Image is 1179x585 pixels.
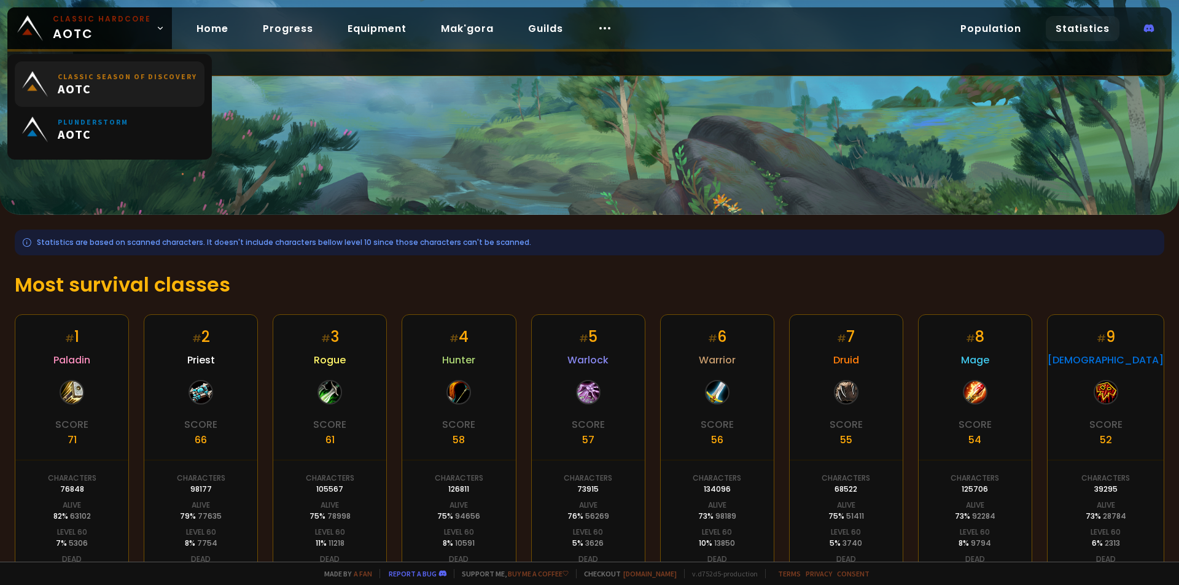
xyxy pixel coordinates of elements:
small: # [966,331,975,346]
div: Level 60 [702,527,732,538]
div: Dead [707,554,727,565]
div: 7 [837,326,855,347]
div: Alive [63,500,81,511]
div: Alive [1097,500,1115,511]
div: Alive [321,500,339,511]
small: # [192,331,201,346]
div: 66 [195,432,207,447]
h1: Most survival classes [15,270,1164,300]
span: 5306 [69,538,88,548]
a: Progress [253,16,323,41]
div: 76848 [60,484,84,495]
div: Score [442,417,475,432]
a: a fan [354,569,372,578]
small: # [65,331,74,346]
span: Paladin [53,352,90,368]
a: Home [187,16,238,41]
span: 92284 [972,511,995,521]
div: 105567 [316,484,343,495]
a: Mak'gora [431,16,504,41]
div: Dead [836,554,856,565]
div: 126811 [448,484,469,495]
div: 125706 [962,484,988,495]
div: 8 % [185,538,217,549]
div: 7 % [56,538,88,549]
small: # [837,331,846,346]
a: Population [951,16,1031,41]
div: 71 [68,432,77,447]
div: Score [184,417,217,432]
span: Hunter [442,352,475,368]
div: 5 % [572,538,604,549]
div: 134096 [704,484,731,495]
span: Mage [961,352,989,368]
div: Characters [306,473,354,484]
span: AOTC [58,126,128,142]
div: 2 [192,326,210,347]
div: Level 60 [960,527,990,538]
span: Warlock [567,352,609,368]
div: 6 % [1092,538,1120,549]
div: Score [313,417,346,432]
span: [DEMOGRAPHIC_DATA] [1048,352,1164,368]
span: 2313 [1105,538,1120,548]
div: 10 % [699,538,735,549]
a: Guilds [518,16,573,41]
div: Characters [693,473,741,484]
small: Classic Hardcore [53,14,151,25]
div: Alive [837,500,855,511]
small: # [708,331,717,346]
div: 75 % [828,511,864,522]
div: Alive [449,500,468,511]
span: AOTC [53,14,151,43]
a: Privacy [806,569,832,578]
div: Level 60 [186,527,216,538]
div: Level 60 [831,527,861,538]
span: 51411 [846,511,864,521]
div: 73 % [1086,511,1126,522]
span: AOTC [58,81,197,96]
div: 9 [1097,326,1115,347]
span: 10591 [455,538,475,548]
div: Characters [48,473,96,484]
div: Characters [951,473,999,484]
a: Equipment [338,16,416,41]
a: Deaths [73,52,136,76]
a: Buy me a coffee [508,569,569,578]
a: Terms [778,569,801,578]
span: v. d752d5 - production [684,569,758,578]
div: 5 [579,326,597,347]
div: Level 60 [444,527,474,538]
span: Rogue [314,352,346,368]
div: 8 % [959,538,991,549]
div: 82 % [53,511,91,522]
span: Made by [317,569,372,578]
span: 3626 [585,538,604,548]
a: Report a bug [389,569,437,578]
div: 56 [711,432,723,447]
span: 13850 [714,538,735,548]
div: 73 % [955,511,995,522]
div: 4 [449,326,469,347]
div: Score [55,417,88,432]
div: 79 % [180,511,222,522]
div: 58 [453,432,465,447]
div: Characters [1081,473,1130,484]
div: 75 % [437,511,480,522]
div: 8 [966,326,984,347]
div: Score [959,417,992,432]
div: Level 60 [315,527,345,538]
div: 52 [1100,432,1112,447]
div: Score [830,417,863,432]
div: Alive [192,500,210,511]
div: 55 [840,432,852,447]
div: Characters [822,473,870,484]
span: 3740 [842,538,862,548]
span: 56269 [585,511,609,521]
div: 68522 [835,484,857,495]
span: 77635 [198,511,222,521]
div: Dead [1096,554,1116,565]
div: Level 60 [1091,527,1121,538]
div: 54 [968,432,981,447]
a: Classic HardcoreAOTC [7,7,172,49]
